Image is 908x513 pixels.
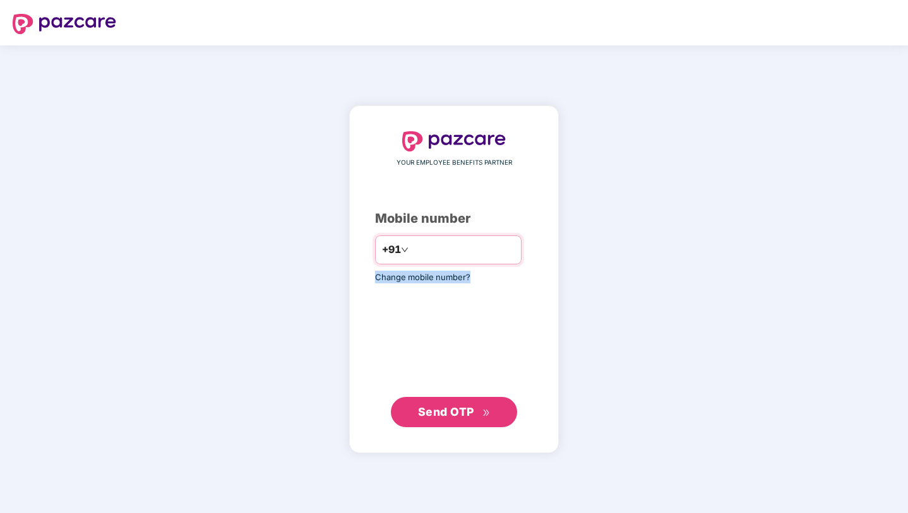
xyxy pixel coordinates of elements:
span: Send OTP [418,405,474,418]
button: Send OTPdouble-right [391,397,517,427]
span: down [401,246,409,254]
a: Change mobile number? [375,272,470,282]
img: logo [13,14,116,34]
span: +91 [382,242,401,257]
div: Mobile number [375,209,533,228]
span: double-right [482,409,491,417]
img: logo [402,131,506,151]
span: YOUR EMPLOYEE BENEFITS PARTNER [397,158,512,168]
